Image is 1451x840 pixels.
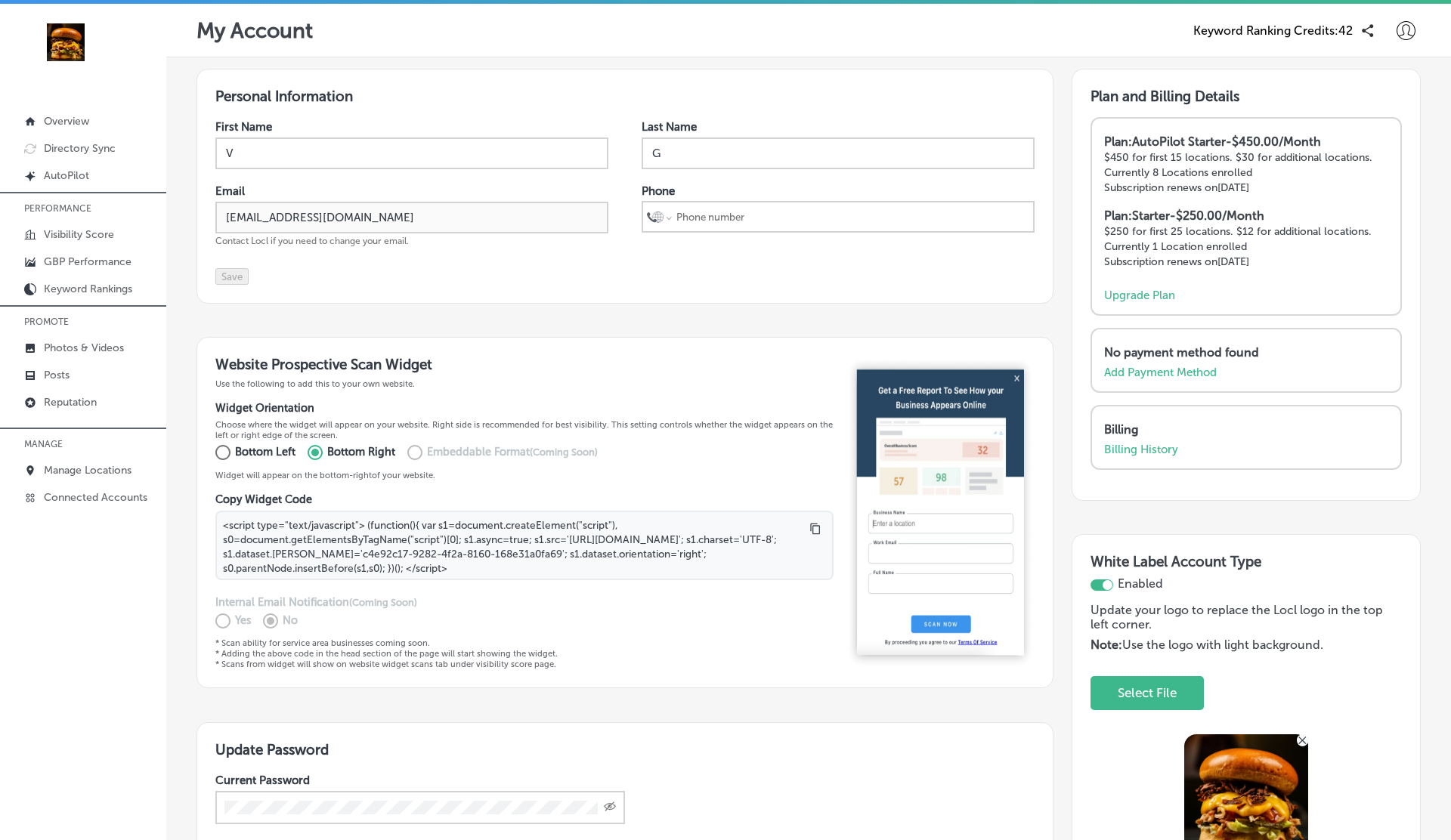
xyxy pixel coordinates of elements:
strong: Plan: AutoPilot Starter - $450.00/Month [1104,134,1321,149]
span: (Coming Soon) [349,597,417,608]
label: First Name [215,120,272,134]
button: Select File [1109,678,1186,709]
p: Billing [1104,422,1381,437]
label: Email [215,184,245,198]
p: Manage Locations [44,464,131,477]
span: (Coming Soon) [530,446,598,458]
h3: Personal Information [215,88,1035,105]
strong: Note: [1091,638,1122,652]
img: 236f6248-51d4-441f-81ca-bd39460844ec278044108_140003795218032_8071878743168997487_n.jpg [24,23,107,61]
h3: Update Password [215,741,1035,758]
p: Choose where the widget will appear on your website. Right side is recommended for best visibilit... [215,419,834,440]
p: Yes [235,613,251,629]
p: Posts [44,369,70,381]
input: Phone number [675,202,1029,231]
span: Keyword Ranking Credits: 42 [1193,23,1353,38]
input: Enter Last Name [642,137,1035,169]
input: Enter Email [215,202,608,233]
p: Connected Accounts [44,491,147,504]
p: Currently 1 Location enrolled [1104,240,1388,253]
h4: Internal Email Notification [215,595,834,609]
p: Directory Sync [44,142,116,155]
img: 256ffbef88b0ca129e0e8d089cf1fab9.png [846,356,1035,669]
a: Billing History [1104,443,1178,456]
a: Upgrade Plan [1104,289,1175,302]
input: Enter First Name [215,137,608,169]
p: Bottom Right [327,444,395,461]
p: $250 for first 25 locations. $12 for additional locations. [1104,225,1388,238]
button: Save [215,268,249,285]
p: Use the following to add this to your own website. [215,378,834,389]
p: * Scan ability for service area businesses coming soon. * Adding the above code in the head secti... [215,638,834,669]
textarea: <script type="text/javascript"> (function(){ var s1=document.createElement("script"), s0=document... [215,511,834,580]
p: Currently 8 Locations enrolled [1104,166,1388,179]
button: Copy to clipboard [806,520,825,538]
label: Phone [642,184,675,198]
label: Last Name [642,120,697,134]
label: Current Password [215,774,310,787]
h3: White Label Account Type [1091,553,1402,576]
p: Overview [44,115,89,128]
p: Widget will appear on the bottom- right of your website. [215,470,834,480]
span: Toggle password visibility [604,801,616,814]
div: Uppy Dashboard [1091,676,1384,710]
h4: Copy Widget Code [215,493,834,506]
a: Add Payment Method [1104,366,1217,379]
strong: Plan: Starter - $250.00/Month [1104,208,1264,223]
span: Enabled [1118,576,1163,591]
p: Photos & Videos [44,341,124,354]
p: AutoPilot [44,169,89,182]
h4: Widget Orientation [215,401,834,415]
p: $450 for first 15 locations. $30 for additional locations. [1104,151,1388,164]
p: Embeddable Format [427,444,598,461]
p: Reputation [44,396,97,409]
p: My Account [196,18,313,43]
h3: Plan and Billing Details [1091,88,1402,105]
p: No [283,613,298,629]
p: No payment method found [1104,345,1381,360]
p: Keyword Rankings [44,283,132,295]
h3: Website Prospective Scan Widget [215,356,834,373]
p: Use the logo with light background. [1091,638,1384,652]
p: Subscription renews on [DATE] [1104,181,1388,194]
p: Bottom Left [235,444,295,461]
p: Update your logo to replace the Locl logo in the top left corner. [1091,603,1384,638]
span: Contact Locl if you need to change your email. [215,236,409,246]
p: Subscription renews on [DATE] [1104,255,1388,268]
p: GBP Performance [44,255,131,268]
p: Visibility Score [44,228,114,241]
